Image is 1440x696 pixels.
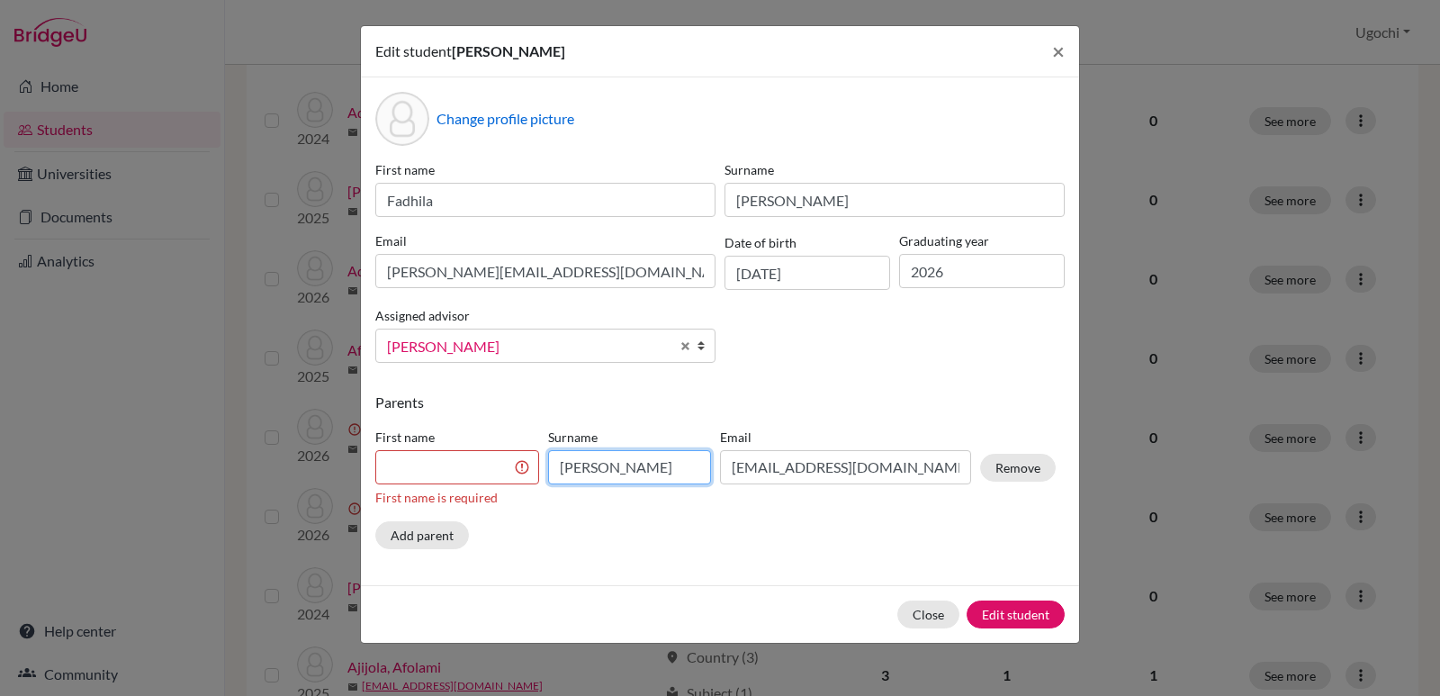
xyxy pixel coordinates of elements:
[724,160,1065,179] label: Surname
[375,521,469,549] button: Add parent
[375,392,1065,413] p: Parents
[375,92,429,146] div: Profile picture
[375,306,470,325] label: Assigned advisor
[375,428,539,447] label: First name
[452,42,565,59] span: [PERSON_NAME]
[375,488,539,507] div: First name is required
[375,160,715,179] label: First name
[980,454,1056,482] button: Remove
[548,428,712,447] label: Surname
[375,231,715,250] label: Email
[724,233,796,252] label: Date of birth
[375,42,452,59] span: Edit student
[899,231,1065,250] label: Graduating year
[897,601,959,628] button: Close
[1052,38,1065,64] span: ×
[967,601,1065,628] button: Edit student
[387,335,670,358] span: [PERSON_NAME]
[724,256,890,290] input: dd/mm/yyyy
[1038,26,1079,77] button: Close
[720,428,971,447] label: Email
